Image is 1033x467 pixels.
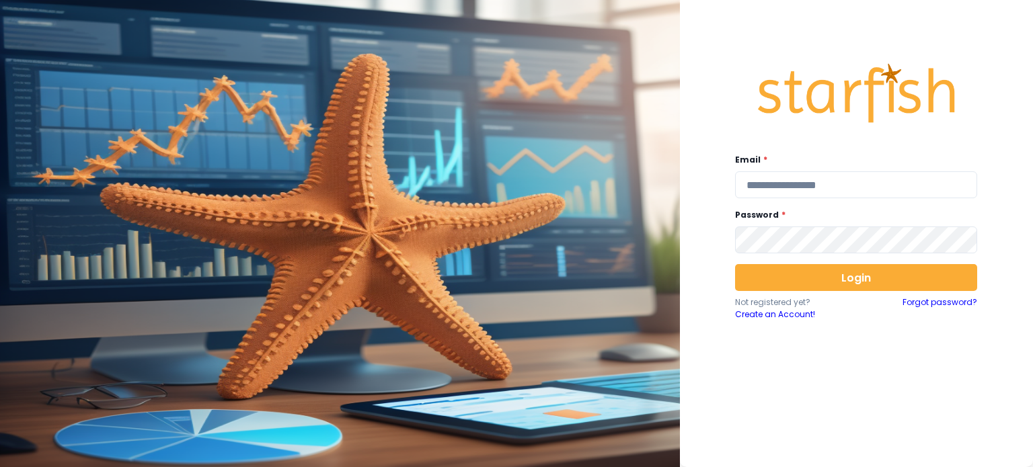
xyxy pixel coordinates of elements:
img: Logo.42cb71d561138c82c4ab.png [755,51,957,136]
a: Create an Account! [735,308,856,321]
p: Not registered yet? [735,296,856,308]
button: Login [735,264,977,291]
label: Password [735,209,969,221]
a: Forgot password? [903,296,977,321]
label: Email [735,154,969,166]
